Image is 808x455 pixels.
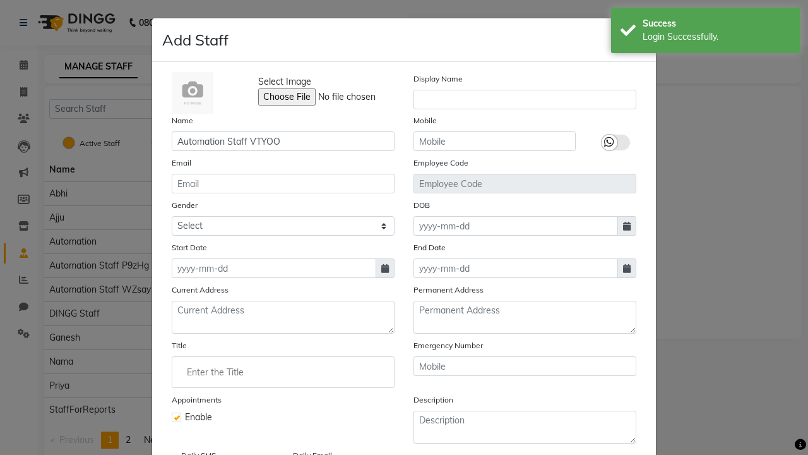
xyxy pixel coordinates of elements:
input: Select Image [258,88,430,106]
h4: Add Staff [162,28,229,51]
label: Appointments [172,394,222,406]
label: Start Date [172,242,207,253]
label: Description [413,394,453,406]
label: Email [172,157,191,169]
input: Employee Code [413,174,636,193]
label: Display Name [413,73,463,85]
input: yyyy-mm-dd [413,258,618,278]
span: Select Image [258,75,311,88]
label: Title [172,340,187,351]
span: Enable [185,411,212,424]
label: DOB [413,200,430,211]
label: End Date [413,242,446,253]
label: Gender [172,200,198,211]
input: Mobile [413,356,636,376]
div: Login Successfully. [643,30,791,44]
label: Current Address [172,284,229,296]
input: yyyy-mm-dd [172,258,376,278]
input: Email [172,174,395,193]
label: Emergency Number [413,340,483,351]
div: Success [643,17,791,30]
label: Name [172,115,193,126]
input: Enter the Title [177,360,389,385]
label: Permanent Address [413,284,484,296]
label: Employee Code [413,157,468,169]
input: Mobile [413,131,576,151]
label: Mobile [413,115,437,126]
input: Name [172,131,395,151]
img: Cinque Terre [172,72,213,114]
input: yyyy-mm-dd [413,216,618,236]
